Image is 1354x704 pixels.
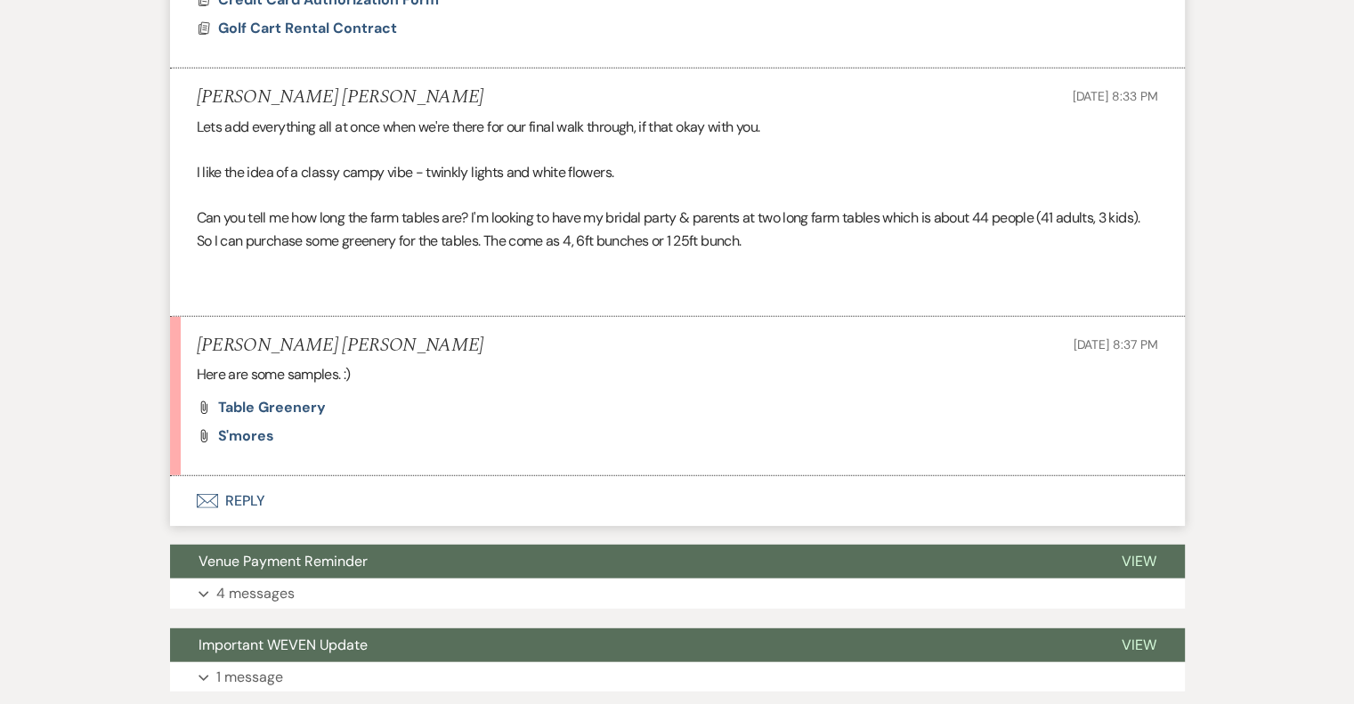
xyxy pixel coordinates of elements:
[197,363,1158,386] p: Here are some samples. :)
[170,476,1185,526] button: Reply
[216,582,295,605] p: 4 messages
[197,86,484,109] h5: [PERSON_NAME] [PERSON_NAME]
[1122,635,1156,654] span: View
[197,161,1158,184] p: I like the idea of a classy campy vibe - twinkly lights and white flowers.
[218,18,401,39] button: Golf Cart Rental Contract
[1093,628,1185,662] button: View
[1093,545,1185,579] button: View
[197,116,1158,139] p: Lets add everything all at once when we're there for our final walk through, if that okay with you.
[218,19,397,37] span: Golf Cart Rental Contract
[197,206,1158,252] p: Can you tell me how long the farm tables are? I'm looking to have my bridal party & parents at tw...
[218,429,274,443] a: S'mores
[1122,552,1156,570] span: View
[199,635,368,654] span: Important WEVEN Update
[218,401,326,415] a: Table Greenery
[170,662,1185,692] button: 1 message
[170,579,1185,609] button: 4 messages
[170,628,1093,662] button: Important WEVEN Update
[1073,336,1157,352] span: [DATE] 8:37 PM
[197,335,484,357] h5: [PERSON_NAME] [PERSON_NAME]
[170,545,1093,579] button: Venue Payment Reminder
[218,426,274,445] span: S'mores
[218,398,326,417] span: Table Greenery
[1072,88,1157,104] span: [DATE] 8:33 PM
[199,552,368,570] span: Venue Payment Reminder
[216,666,283,689] p: 1 message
